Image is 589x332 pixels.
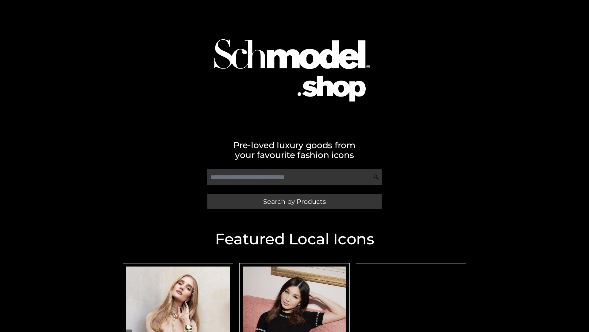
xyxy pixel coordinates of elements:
[373,174,379,180] img: Search Icon
[263,198,326,205] span: Search by Products
[120,231,469,247] h2: Featured Local Icons​
[207,194,382,209] a: Search by Products
[120,140,469,160] h2: Pre-loved luxury goods from your favourite fashion icons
